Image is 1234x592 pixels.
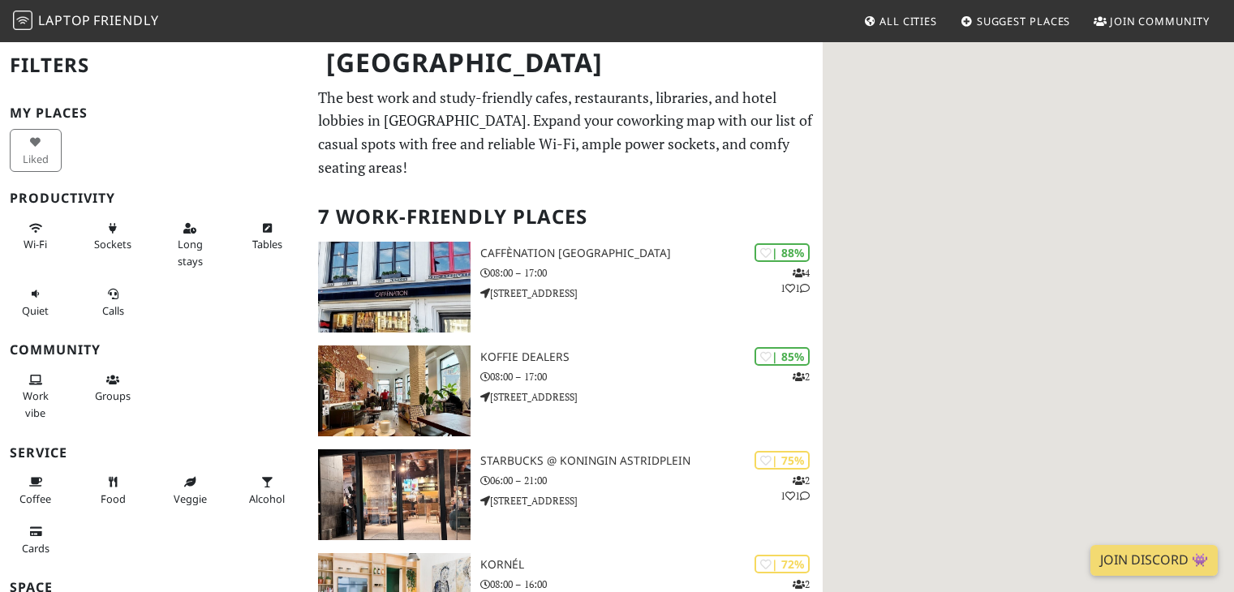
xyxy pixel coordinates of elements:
p: [STREET_ADDRESS] [480,493,823,508]
span: All Cities [879,14,937,28]
span: Food [101,491,126,506]
img: LaptopFriendly [13,11,32,30]
span: Coffee [19,491,51,506]
p: [STREET_ADDRESS] [480,389,823,405]
p: 2 [793,369,810,384]
img: Koffie Dealers [318,345,470,436]
h1: [GEOGRAPHIC_DATA] [313,41,819,85]
h2: 7 Work-Friendly Places [318,192,813,242]
p: 2 [793,577,810,592]
span: Laptop [38,11,91,29]
img: Caffènation Antwerp City Center [318,242,470,332]
button: Wi-Fi [10,215,62,258]
p: [STREET_ADDRESS] [480,285,823,301]
button: Coffee [10,469,62,512]
span: Video/audio calls [102,303,124,318]
a: All Cities [857,6,944,36]
button: Cards [10,518,62,561]
img: Starbucks @ Koningin Astridplein [318,449,470,540]
h3: Caffènation [GEOGRAPHIC_DATA] [480,247,823,260]
a: Join Discord 👾 [1090,545,1218,576]
span: Quiet [22,303,49,318]
button: Sockets [87,215,139,258]
h3: Kornél [480,558,823,572]
button: Long stays [164,215,216,274]
span: Suggest Places [977,14,1071,28]
h3: Community [10,342,299,358]
h3: Productivity [10,191,299,206]
button: Alcohol [241,469,293,512]
div: | 75% [755,451,810,470]
button: Food [87,469,139,512]
button: Veggie [164,469,216,512]
button: Quiet [10,281,62,324]
p: 4 1 1 [780,265,810,296]
p: 08:00 – 17:00 [480,369,823,384]
a: Koffie Dealers | 85% 2 Koffie Dealers 08:00 – 17:00 [STREET_ADDRESS] [308,345,823,436]
span: Stable Wi-Fi [24,237,47,251]
a: Suggest Places [954,6,1077,36]
button: Calls [87,281,139,324]
a: Starbucks @ Koningin Astridplein | 75% 211 Starbucks @ Koningin Astridplein 06:00 – 21:00 [STREET... [308,449,823,540]
p: The best work and study-friendly cafes, restaurants, libraries, and hotel lobbies in [GEOGRAPHIC_... [318,86,813,179]
div: | 85% [755,347,810,366]
span: Group tables [95,388,131,403]
button: Groups [87,367,139,410]
div: | 72% [755,555,810,573]
button: Work vibe [10,367,62,426]
p: 06:00 – 21:00 [480,473,823,488]
a: Caffènation Antwerp City Center | 88% 411 Caffènation [GEOGRAPHIC_DATA] 08:00 – 17:00 [STREET_ADD... [308,242,823,332]
span: People working [23,388,49,419]
span: Join Community [1110,14,1210,28]
h2: Filters [10,41,299,90]
a: LaptopFriendly LaptopFriendly [13,7,159,36]
p: 08:00 – 17:00 [480,265,823,281]
span: Veggie [174,491,207,506]
span: Alcohol [249,491,285,506]
span: Work-friendly tables [252,237,282,251]
button: Tables [241,215,293,258]
span: Credit cards [22,541,49,556]
p: 08:00 – 16:00 [480,577,823,592]
a: Join Community [1087,6,1216,36]
h3: My Places [10,105,299,121]
span: Long stays [178,237,203,268]
h3: Koffie Dealers [480,350,823,364]
div: | 88% [755,243,810,262]
h3: Starbucks @ Koningin Astridplein [480,454,823,468]
span: Power sockets [94,237,131,251]
span: Friendly [93,11,158,29]
p: 2 1 1 [780,473,810,504]
h3: Service [10,445,299,461]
